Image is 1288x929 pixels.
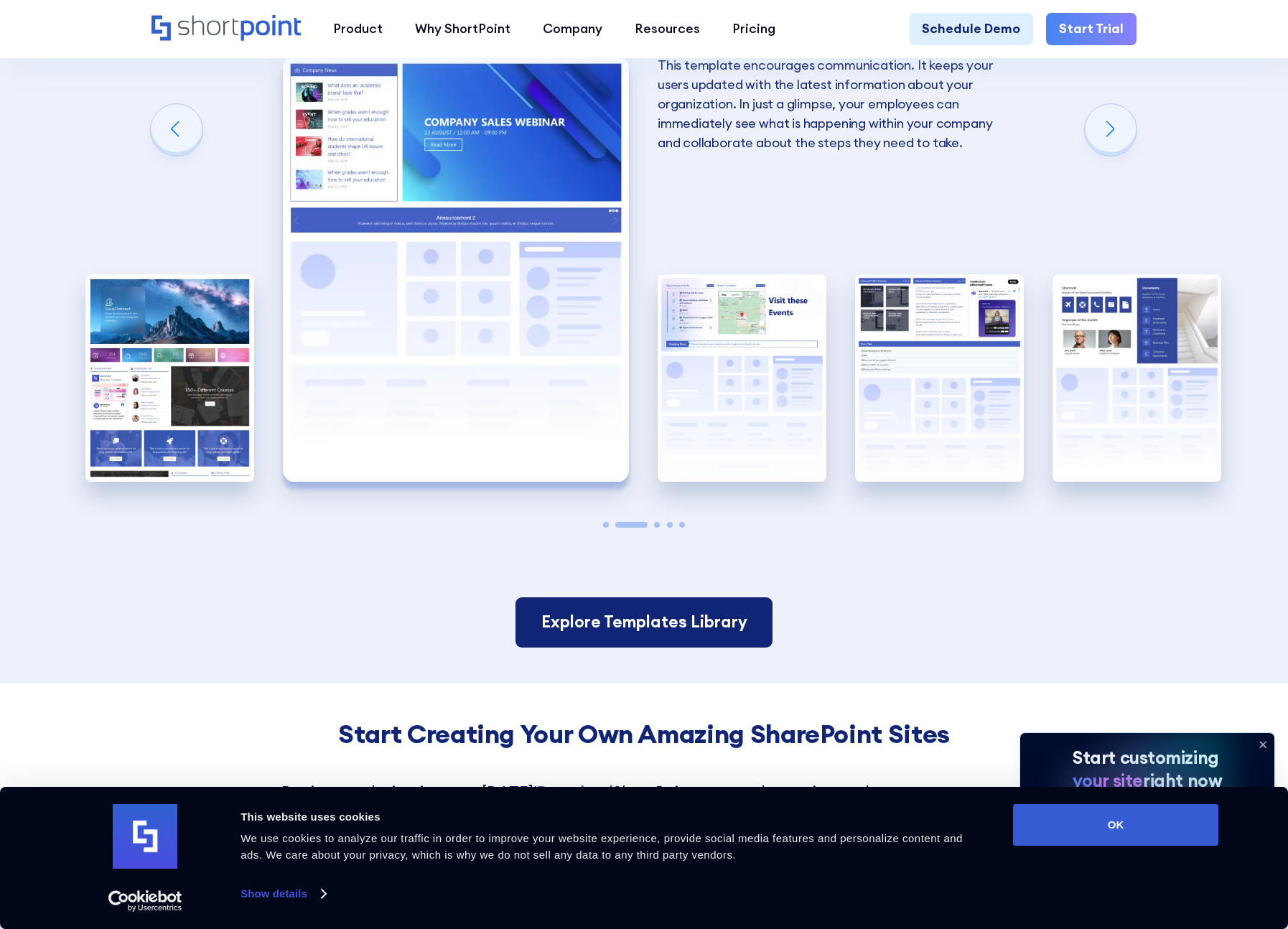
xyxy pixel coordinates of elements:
div: Why ShortPoint [415,19,510,39]
div: Previous slide [151,104,202,156]
div: 3 / 5 [658,274,826,482]
span: Go to slide 2 [615,522,648,528]
a: Company [526,13,618,45]
span: Go to slide 1 [603,522,609,528]
div: Product [333,19,383,39]
div: Company [543,19,602,39]
span: We use cookies to analyze our traffic in order to improve your website experience, provide social... [241,832,963,861]
a: Resources [618,13,716,45]
img: HR SharePoint site example for documents [1053,274,1221,482]
span: Go to slide 4 [667,522,673,528]
div: This website uses cookies [241,808,981,826]
img: HR SharePoint site example for Homepage [283,56,629,481]
a: Start Trial [1046,13,1137,45]
div: 2 / 5 [283,56,629,481]
img: Best SharePoint Intranet Site Designs [85,274,254,482]
div: 1 / 5 [85,274,254,482]
div: 5 / 5 [1053,274,1221,482]
img: logo [113,804,177,869]
a: Show details [241,883,325,905]
a: Usercentrics Cookiebot - opens in a new window [83,890,208,912]
p: This template encourages communication. It keeps your users updated with the latest information a... [658,56,1004,153]
h4: Start Creating Your Own Amazing SharePoint Sites [281,719,1006,750]
a: Home [151,15,302,43]
a: Download [537,781,612,806]
img: SharePoint Communication site example for news [855,274,1024,482]
button: OK [1013,804,1218,846]
div: Resources [635,19,700,39]
div: Pricing [732,19,775,39]
div: Next slide [1085,104,1137,156]
a: Pricing [716,13,791,45]
div: 4 / 5 [855,274,1024,482]
a: Why ShortPoint [399,13,527,45]
p: Begin your design journey [DATE]! ShortPoint now and experience the groundbreaking innovations in... [281,781,1006,878]
span: Go to slide 3 [654,522,660,528]
img: Internal SharePoint site example for company policy [658,274,826,482]
span: Go to slide 5 [679,522,685,528]
a: Schedule Demo [910,13,1034,45]
a: Product [317,13,399,45]
a: Explore Templates Library [515,597,773,648]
